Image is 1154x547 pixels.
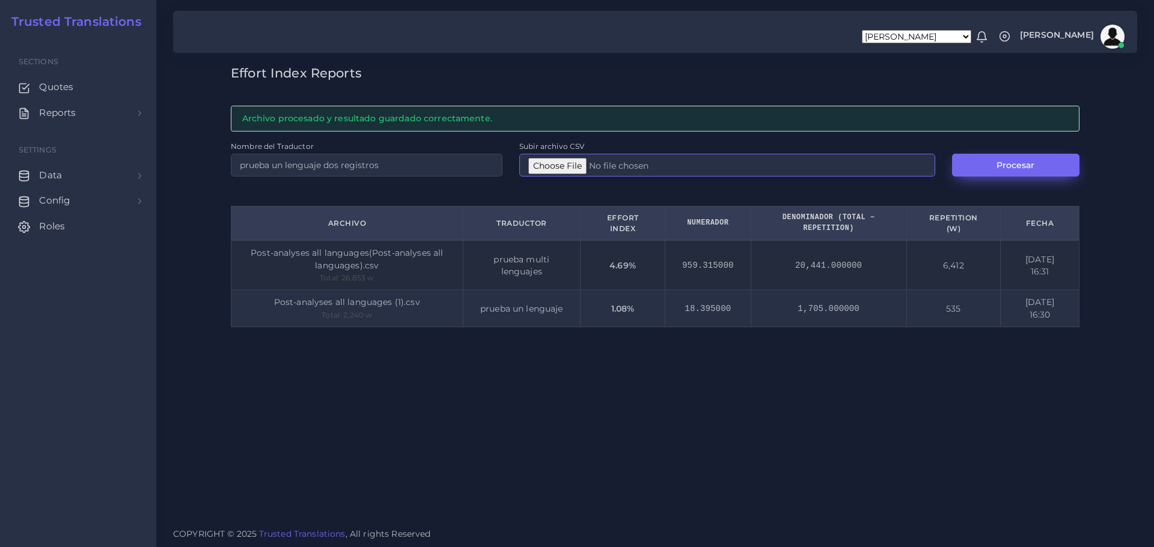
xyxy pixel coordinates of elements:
strong: 4.69% [609,260,636,271]
td: 1,705.000000 [751,290,906,327]
th: Archivo [231,207,463,240]
span: Sections [19,57,58,66]
td: 6,412 [906,240,1000,290]
th: Fecha [1000,207,1079,240]
span: Roles [39,220,65,233]
a: Trusted Translations [3,14,141,29]
td: 18.395000 [665,290,751,327]
strong: 1.08% [611,303,635,314]
div: Post-analyses all languages(Post-analyses all languages).csv [248,247,446,271]
span: Quotes [39,80,73,94]
span: Reports [39,106,76,119]
a: Config [9,188,147,213]
a: Trusted Translations [259,528,346,539]
td: 20,441.000000 [751,240,906,290]
small: Total: 26,853 w [320,273,374,282]
img: avatar [1101,25,1125,49]
th: Denominador (Total − Repetition) [751,207,906,240]
span: , All rights Reserved [346,528,431,540]
span: Data [39,169,62,182]
td: 535 [906,290,1000,327]
th: Repetition (w) [906,207,1000,240]
label: Subir archivo CSV [519,141,584,151]
button: Procesar [952,154,1079,177]
div: Archivo procesado y resultado guardado correctamente. [231,106,1079,131]
a: Data [9,163,147,188]
label: Nombre del Traductor [231,141,314,151]
span: [PERSON_NAME] [1020,31,1094,39]
td: prueba un lenguaje [463,290,581,327]
th: Traductor [463,207,581,240]
td: 959.315000 [665,240,751,290]
td: prueba multi lenguajes [463,240,581,290]
h3: Effort Index Reports [231,65,1079,80]
div: Post-analyses all languages (1).csv [248,296,446,308]
a: Roles [9,214,147,239]
a: [PERSON_NAME]avatar [1014,25,1129,49]
span: COPYRIGHT © 2025 [173,528,431,540]
span: Config [39,194,70,207]
a: Reports [9,100,147,125]
th: Effort Index [581,207,665,240]
small: Total: 2,240 w [322,310,372,319]
th: Numerador [665,207,751,240]
td: [DATE] 16:30 [1000,290,1079,327]
span: Settings [19,145,56,154]
td: [DATE] 16:31 [1000,240,1079,290]
a: Quotes [9,74,147,100]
